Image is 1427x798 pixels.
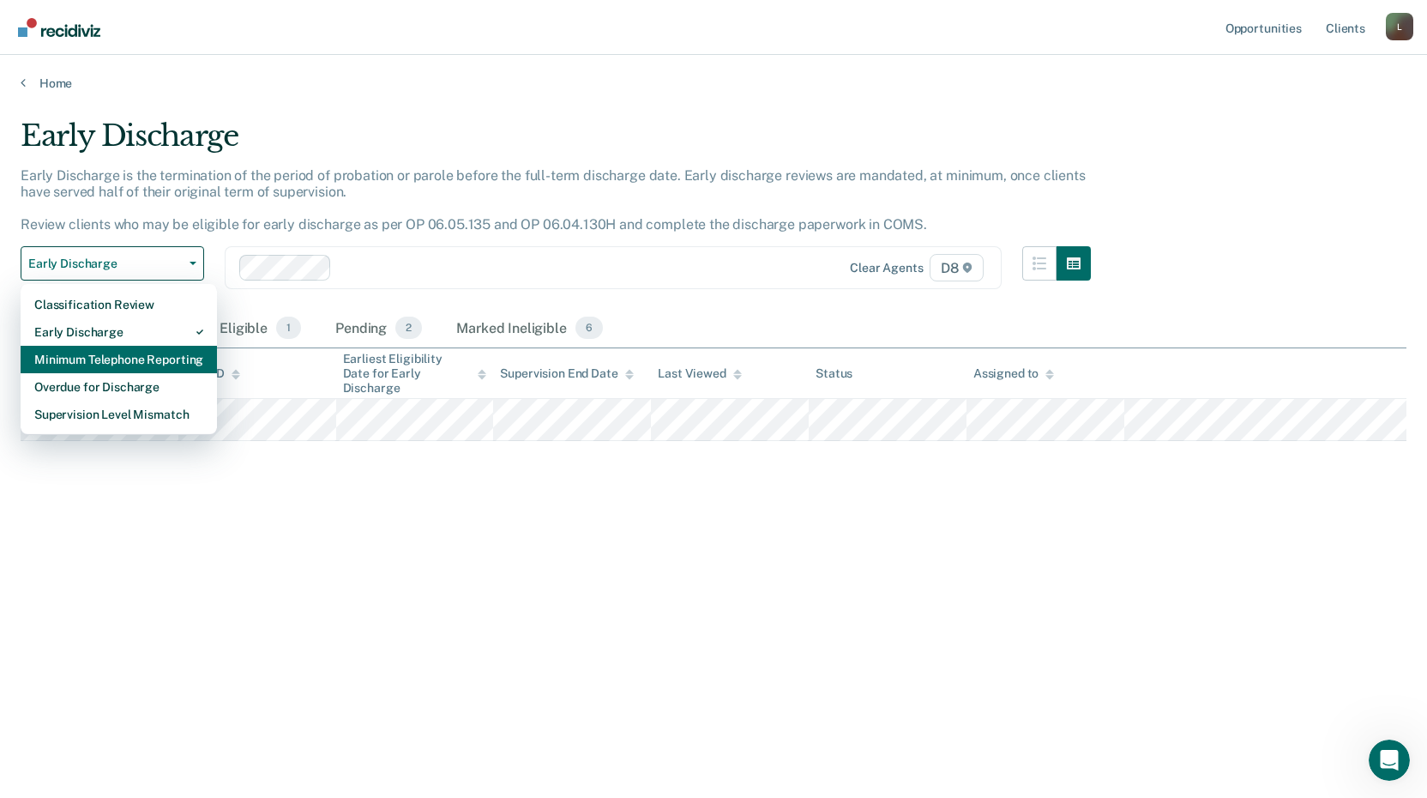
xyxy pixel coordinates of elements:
div: Overdue for Discharge [34,373,203,401]
div: Classification Review [34,291,203,318]
img: Recidiviz [18,18,100,37]
div: Earliest Eligibility Date for Early Discharge [343,352,487,395]
a: Home [21,76,1406,91]
button: Profile dropdown button [1386,13,1413,40]
span: Early Discharge [28,257,183,271]
div: Status [816,366,852,381]
div: Last Viewed [658,366,741,381]
div: Early Discharge [21,118,1091,167]
div: Early Discharge [34,318,203,346]
div: Marked Ineligible6 [453,310,606,348]
div: Supervision End Date [500,366,633,381]
iframe: Intercom live chat [1369,740,1410,781]
div: Clear agents [850,261,923,275]
span: 2 [395,317,422,339]
div: Pending2 [332,310,425,348]
div: Supervision Level Mismatch [34,401,203,428]
div: Minimum Telephone Reporting [34,346,203,373]
button: Early Discharge [21,246,204,281]
span: D8 [930,254,984,281]
span: 1 [276,317,301,339]
span: 6 [575,317,603,339]
div: Almost Eligible1 [168,310,304,348]
div: L [1386,13,1413,40]
p: Early Discharge is the termination of the period of probation or parole before the full-term disc... [21,167,1086,233]
div: Assigned to [973,366,1054,381]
